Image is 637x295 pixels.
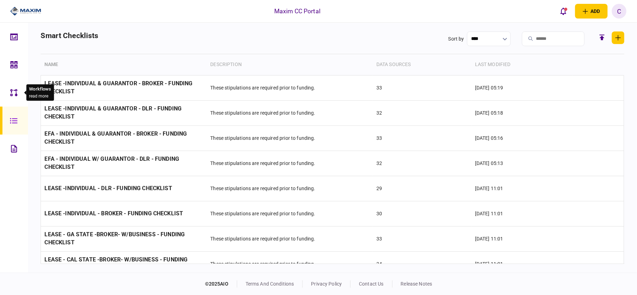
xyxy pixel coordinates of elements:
[246,281,294,287] a: terms and conditions
[472,100,573,125] td: [DATE] 05:18
[41,31,98,54] h2: smart checklists
[472,151,573,176] td: [DATE] 05:13
[373,151,472,176] td: 32
[207,251,373,276] td: These stipulations are required prior to funding.
[359,281,383,287] a: contact us
[44,80,192,95] span: LEASE -INDIVIDUAL & GUARANTOR - BROKER - FUNDING CHECKLIST
[373,100,472,125] td: 32
[311,281,342,287] a: privacy policy
[205,280,237,288] div: © 2025 AIO
[207,201,373,226] td: These stipulations are required prior to funding.
[44,156,179,170] span: EFA - INDIVIDUAL W/ GUARANTOR - DLR - FUNDING CHECKLIST
[207,176,373,201] td: These stipulations are required prior to funding.
[44,130,187,145] span: EFA - INDIVIDUAL & GUARANTOR - BROKER - FUNDING CHECKLIST
[29,86,51,93] div: Workflows
[207,100,373,125] td: These stipulations are required prior to funding.
[472,75,573,100] td: [DATE] 05:19
[472,125,573,151] td: [DATE] 05:16
[401,281,432,287] a: release notes
[373,75,472,100] td: 33
[274,7,320,16] div: Maxim CC Portal
[373,54,472,75] th: data sources
[472,226,573,251] td: [DATE] 11:01
[44,210,183,217] span: LEASE -INDIVIDUAL - BROKER - FUNDING CHECKLIST
[44,231,185,246] span: LEASE - GA STATE -BROKER- W/BUSINESS - FUNDING CHECKLIST
[373,251,472,276] td: 34
[207,125,373,151] td: These stipulations are required prior to funding.
[44,105,182,120] span: LEASE -INDIVIDUAL & GUARANTOR - DLR - FUNDING CHECKLIST
[472,251,573,276] td: [DATE] 11:01
[556,4,571,19] button: open notifications list
[472,201,573,226] td: [DATE] 11:01
[612,4,627,19] button: C
[44,185,172,192] span: LEASE -INDIVIDUAL - DLR - FUNDING CHECKLIST
[29,94,48,99] button: read more
[373,176,472,201] td: 29
[373,125,472,151] td: 33
[472,54,573,75] th: last modified
[575,4,608,19] button: open adding identity options
[373,201,472,226] td: 30
[373,226,472,251] td: 33
[207,54,373,75] th: Description
[207,151,373,176] td: These stipulations are required prior to funding.
[472,176,573,201] td: [DATE] 11:01
[44,256,187,271] span: LEASE - CAL STATE -BROKER- W/BUSINESS - FUNDING CHECKLIST
[41,54,207,75] th: Name
[207,75,373,100] td: These stipulations are required prior to funding.
[448,35,464,43] div: Sort by
[207,226,373,251] td: These stipulations are required prior to funding.
[10,6,41,16] img: client company logo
